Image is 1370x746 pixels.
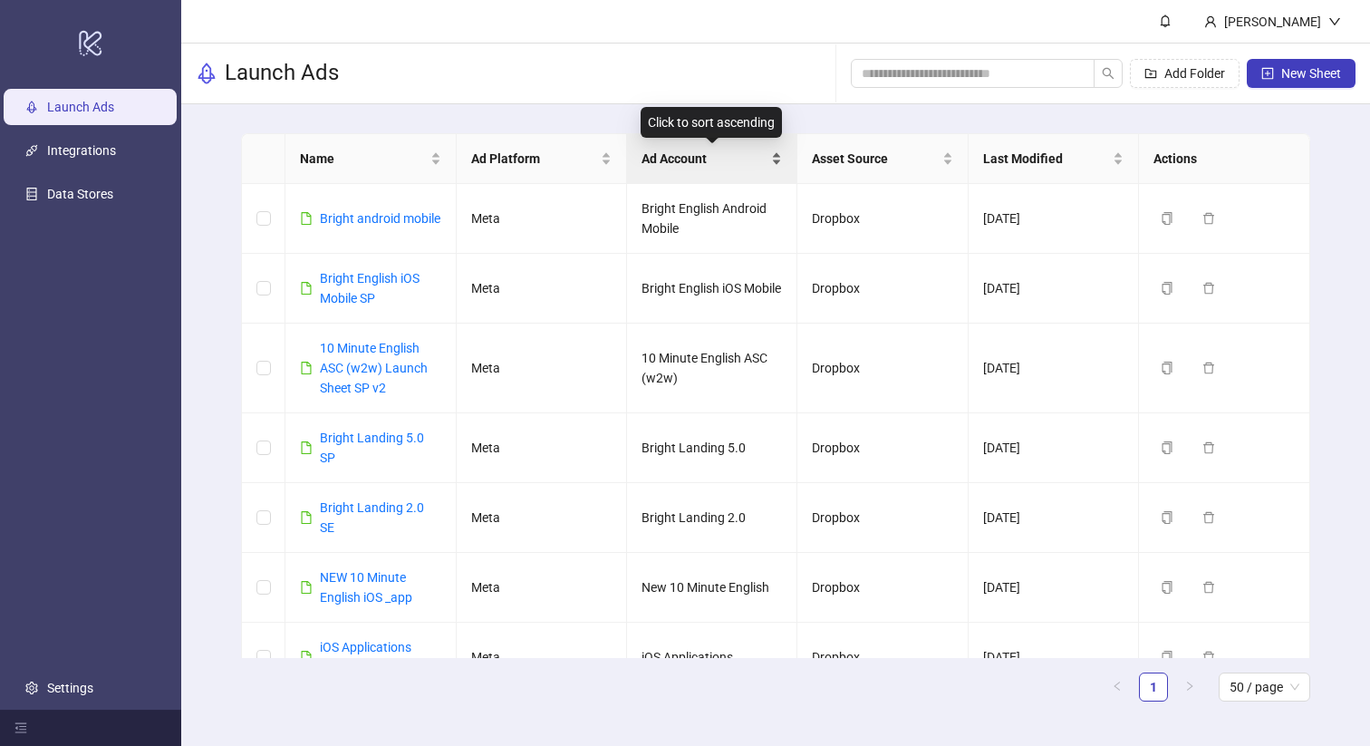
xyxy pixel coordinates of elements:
[320,640,415,674] a: iOS Applications Launch Sheet SP
[1175,673,1204,702] button: right
[1161,441,1173,454] span: copy
[969,184,1139,254] td: [DATE]
[196,63,217,84] span: rocket
[1328,15,1341,28] span: down
[1202,362,1215,374] span: delete
[457,623,627,693] td: Meta
[1161,212,1173,225] span: copy
[1202,212,1215,225] span: delete
[797,254,968,324] td: Dropbox
[320,570,412,605] a: NEW 10 Minute English iOS _app
[320,211,440,226] a: Bright android mobile
[320,500,424,535] a: Bright Landing 2.0 SE
[1130,59,1240,88] button: Add Folder
[1161,651,1173,664] span: copy
[300,581,313,594] span: file
[300,362,313,374] span: file
[457,324,627,413] td: Meta
[1204,15,1217,28] span: user
[1103,673,1132,702] button: left
[14,722,27,734] span: menu-fold
[225,59,339,88] h3: Launch Ads
[969,553,1139,623] td: [DATE]
[300,149,426,169] span: Name
[1175,673,1204,702] li: Next Page
[797,553,968,623] td: Dropbox
[1219,673,1310,702] div: Page Size
[642,149,767,169] span: Ad Account
[47,681,93,695] a: Settings
[1161,282,1173,295] span: copy
[300,282,313,295] span: file
[47,100,114,114] a: Launch Ads
[969,254,1139,324] td: [DATE]
[285,134,456,184] th: Name
[1161,362,1173,374] span: copy
[797,184,968,254] td: Dropbox
[1184,681,1195,692] span: right
[969,623,1139,693] td: [DATE]
[627,483,797,553] td: Bright Landing 2.0
[1202,282,1215,295] span: delete
[797,413,968,483] td: Dropbox
[627,254,797,324] td: Bright English iOS Mobile
[457,553,627,623] td: Meta
[457,254,627,324] td: Meta
[797,134,968,184] th: Asset Source
[457,483,627,553] td: Meta
[300,212,313,225] span: file
[1144,67,1157,80] span: folder-add
[320,341,428,395] a: 10 Minute English ASC (w2w) Launch Sheet SP v2
[969,134,1139,184] th: Last Modified
[1261,67,1274,80] span: plus-square
[1139,673,1168,702] li: 1
[983,149,1109,169] span: Last Modified
[1217,12,1328,32] div: [PERSON_NAME]
[1161,581,1173,594] span: copy
[627,184,797,254] td: Bright English Android Mobile
[1103,673,1132,702] li: Previous Page
[812,149,938,169] span: Asset Source
[47,143,116,158] a: Integrations
[320,431,424,465] a: Bright Landing 5.0 SP
[457,184,627,254] td: Meta
[1202,581,1215,594] span: delete
[300,511,313,524] span: file
[300,651,313,664] span: file
[1140,673,1167,701] a: 1
[627,413,797,483] td: Bright Landing 5.0
[457,134,627,184] th: Ad Platform
[1161,511,1173,524] span: copy
[471,149,597,169] span: Ad Platform
[1202,441,1215,454] span: delete
[1202,511,1215,524] span: delete
[1139,134,1309,184] th: Actions
[641,107,782,138] div: Click to sort ascending
[797,623,968,693] td: Dropbox
[1102,67,1114,80] span: search
[627,553,797,623] td: New 10 Minute English
[1202,651,1215,664] span: delete
[320,271,420,305] a: Bright English iOS Mobile SP
[1281,66,1341,81] span: New Sheet
[1230,673,1299,701] span: 50 / page
[1247,59,1356,88] button: New Sheet
[1159,15,1172,27] span: bell
[797,324,968,413] td: Dropbox
[1164,66,1225,81] span: Add Folder
[797,483,968,553] td: Dropbox
[627,134,797,184] th: Ad Account
[627,324,797,413] td: 10 Minute English ASC (w2w)
[457,413,627,483] td: Meta
[969,483,1139,553] td: [DATE]
[47,187,113,201] a: Data Stores
[627,623,797,693] td: iOS Applications
[969,324,1139,413] td: [DATE]
[1112,681,1123,692] span: left
[969,413,1139,483] td: [DATE]
[300,441,313,454] span: file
